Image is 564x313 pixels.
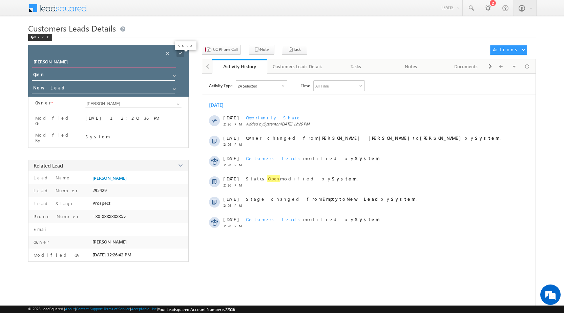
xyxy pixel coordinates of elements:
[35,115,77,126] label: Modified On
[490,45,527,55] button: Actions
[28,34,52,41] div: Back
[32,239,49,245] label: Owner
[334,62,378,71] div: Tasks
[246,196,417,202] span: Stage changed from to by .
[223,115,238,120] span: [DATE]
[209,80,232,91] span: Activity Type
[249,45,274,55] button: Note
[158,307,235,312] span: Your Leadsquared Account Number is
[213,46,238,53] span: CC Phone Call
[273,62,322,71] div: Customers Leads Details
[246,175,358,182] span: Status modified by .
[384,59,439,74] a: Notes
[246,115,301,120] span: Opportunity Share
[169,84,178,91] a: Show All Items
[355,216,380,222] strong: System
[209,102,231,108] div: [DATE]
[322,196,339,202] strong: Empty
[92,209,123,218] em: Start Chat
[329,59,384,74] a: Tasks
[246,135,501,141] span: Owner changed from to by .
[32,252,80,258] label: Modified On
[32,213,79,219] label: Phone Number
[223,135,238,141] span: [DATE]
[444,62,488,71] div: Documents
[236,81,287,91] div: Owner Changed,Status Changed,Stage Changed,Source Changed,Notes & 19 more..
[263,121,276,126] span: System
[28,307,235,312] span: © 2025 LeadSquared | | | | |
[355,155,380,161] strong: System
[332,176,357,181] strong: System
[301,80,310,91] span: Time
[246,155,303,161] span: Customers Leads
[12,36,28,44] img: d_60004797649_company_0_60004797649
[92,200,110,206] span: Prospect
[169,71,178,78] a: Show All Items
[223,122,244,126] span: 12:26 PM
[223,183,244,187] span: 12:26 PM
[493,46,520,53] div: Actions
[223,203,244,208] span: 12:26 PM
[223,216,238,222] span: [DATE]
[92,252,131,257] span: [DATE] 12:26:42 PM
[32,58,176,67] input: Opportunity Name Opportunity Name
[223,142,244,146] span: 12:26 PM
[202,45,241,55] button: CC Phone Call
[246,216,380,222] span: modified by
[212,59,267,74] a: Activity History
[223,176,238,181] span: [DATE]
[111,3,127,20] div: Minimize live chat window
[475,135,500,141] strong: System
[439,59,494,74] a: Documents
[225,307,235,312] span: 77516
[85,115,182,124] div: [DATE] 12:26:36 PM
[280,121,310,126] span: [DATE] 12:26 PM
[92,213,126,219] span: +xx-xxxxxxxx55
[246,121,507,126] span: Added by on
[92,188,107,193] span: 295429
[223,155,238,161] span: [DATE]
[223,163,244,167] span: 12:26 PM
[131,307,157,311] a: Acceptable Use
[217,63,262,70] div: Activity History
[35,36,114,44] div: Chat with us now
[65,307,75,311] a: About
[32,200,75,206] label: Lead Stage
[319,135,413,141] strong: [PERSON_NAME] [PERSON_NAME]
[420,135,464,141] strong: [PERSON_NAME]
[173,101,182,107] a: Show All Items
[92,175,127,181] a: [PERSON_NAME]
[267,175,280,182] span: Open
[223,224,244,228] span: 12:26 PM
[223,196,238,202] span: [DATE]
[315,84,329,88] div: All Time
[76,307,103,311] a: Contact Support
[32,70,175,81] input: Status
[35,132,77,143] label: Modified By
[238,84,257,88] div: 24 Selected
[389,62,433,71] div: Notes
[32,188,78,193] label: Lead Number
[267,59,329,74] a: Customers Leads Details
[246,155,380,161] span: modified by
[85,134,182,139] div: System
[35,100,51,105] label: Owner
[28,23,116,34] span: Customers Leads Details
[391,196,416,202] strong: System
[32,226,55,232] label: Email
[85,100,182,108] input: Type to Search
[92,239,127,244] span: [PERSON_NAME]
[32,175,71,180] label: Lead Name
[32,83,175,94] input: Stage
[9,63,124,203] textarea: Type your message and hit 'Enter'
[246,216,303,222] span: Customers Leads
[178,43,194,48] p: Save
[282,45,307,55] button: Task
[34,162,63,169] span: Related Lead
[347,196,380,202] strong: New Lead
[104,307,130,311] a: Terms of Service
